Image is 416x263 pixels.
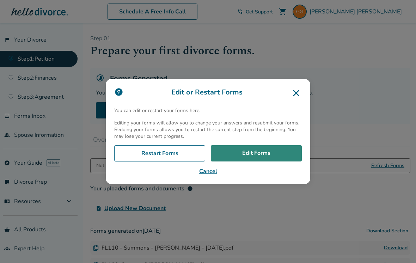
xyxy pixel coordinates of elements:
[114,87,302,99] h3: Edit or Restart Forms
[114,120,302,140] p: Editing your forms will allow you to change your answers and resubmit your forms. Redoing your fo...
[114,107,302,114] p: You can edit or restart your forms here.
[114,167,302,176] button: Cancel
[114,87,123,97] img: icon
[211,145,302,161] a: Edit Forms
[381,229,416,263] iframe: Chat Widget
[114,145,205,161] a: Restart Forms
